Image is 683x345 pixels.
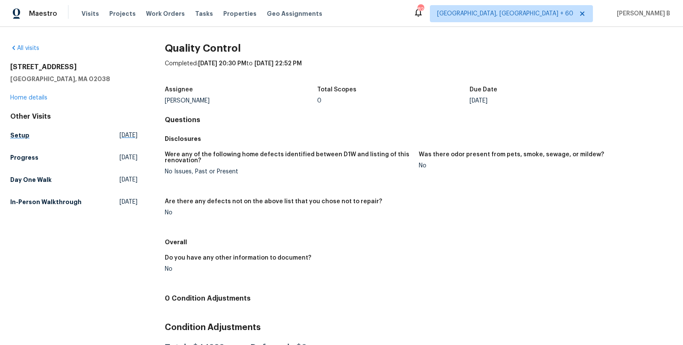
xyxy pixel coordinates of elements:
[165,98,317,104] div: [PERSON_NAME]
[437,9,573,18] span: [GEOGRAPHIC_DATA], [GEOGRAPHIC_DATA] + 60
[10,194,137,210] a: In-Person Walkthrough[DATE]
[120,131,137,140] span: [DATE]
[120,175,137,184] span: [DATE]
[165,116,673,124] h4: Questions
[10,131,29,140] h5: Setup
[613,9,670,18] span: [PERSON_NAME] B
[195,11,213,17] span: Tasks
[267,9,322,18] span: Geo Assignments
[10,75,137,83] h5: [GEOGRAPHIC_DATA], MA 02038
[10,172,137,187] a: Day One Walk[DATE]
[470,98,622,104] div: [DATE]
[165,87,193,93] h5: Assignee
[470,87,497,93] h5: Due Date
[10,45,39,51] a: All visits
[165,44,673,53] h2: Quality Control
[419,163,666,169] div: No
[254,61,302,67] span: [DATE] 22:52 PM
[10,198,82,206] h5: In-Person Walkthrough
[146,9,185,18] span: Work Orders
[10,95,47,101] a: Home details
[317,87,356,93] h5: Total Scopes
[10,150,137,165] a: Progress[DATE]
[109,9,136,18] span: Projects
[165,266,412,272] div: No
[165,152,412,164] h5: Were any of the following home defects identified between D1W and listing of this renovation?
[10,153,38,162] h5: Progress
[165,210,412,216] div: No
[317,98,470,104] div: 0
[10,128,137,143] a: Setup[DATE]
[165,323,673,332] h3: Condition Adjustments
[165,294,673,303] h4: 0 Condition Adjustments
[120,198,137,206] span: [DATE]
[165,134,673,143] h5: Disclosures
[10,175,52,184] h5: Day One Walk
[223,9,257,18] span: Properties
[198,61,246,67] span: [DATE] 20:30 PM
[120,153,137,162] span: [DATE]
[165,238,673,246] h5: Overall
[165,255,311,261] h5: Do you have any other information to document?
[419,152,604,158] h5: Was there odor present from pets, smoke, sewage, or mildew?
[165,59,673,82] div: Completed: to
[82,9,99,18] span: Visits
[10,63,137,71] h2: [STREET_ADDRESS]
[165,169,412,175] div: No Issues, Past or Present
[10,112,137,121] div: Other Visits
[29,9,57,18] span: Maestro
[165,199,382,205] h5: Are there any defects not on the above list that you chose not to repair?
[417,5,423,14] div: 828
